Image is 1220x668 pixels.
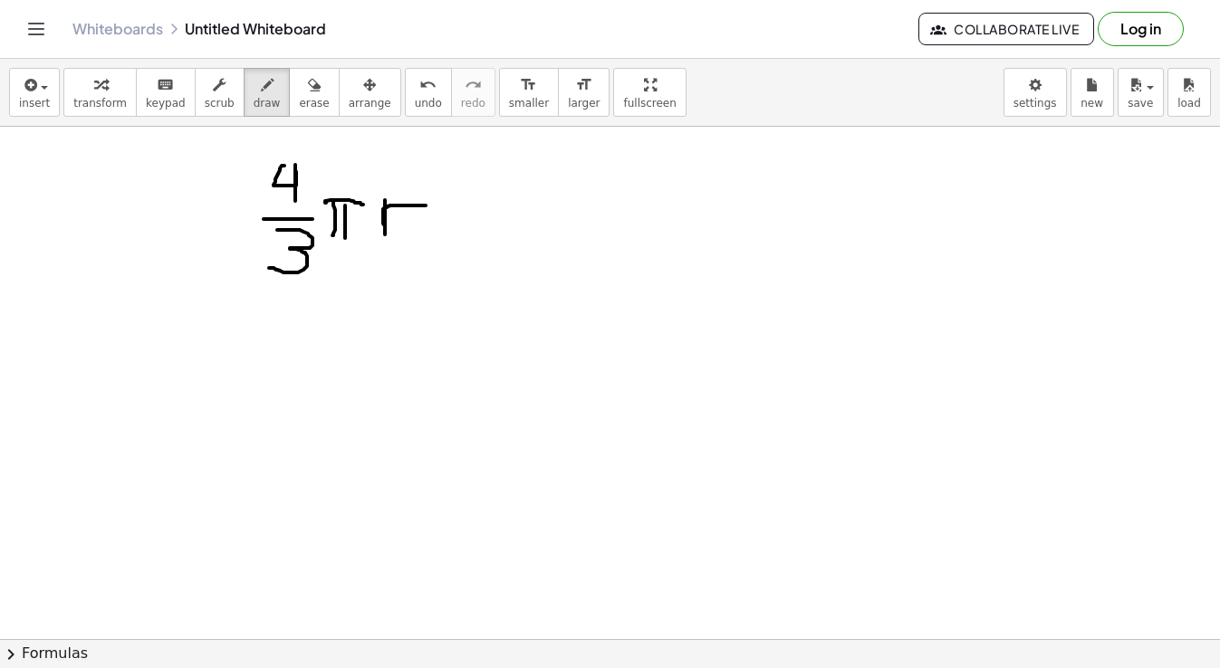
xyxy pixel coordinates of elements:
[299,97,329,110] span: erase
[1004,68,1067,117] button: settings
[1177,97,1201,110] span: load
[19,97,50,110] span: insert
[22,14,51,43] button: Toggle navigation
[918,13,1094,45] button: Collaborate Live
[509,97,549,110] span: smaller
[934,21,1079,37] span: Collaborate Live
[558,68,610,117] button: format_sizelarger
[339,68,401,117] button: arrange
[465,74,482,96] i: redo
[205,97,235,110] span: scrub
[1098,12,1184,46] button: Log in
[520,74,537,96] i: format_size
[1167,68,1211,117] button: load
[73,97,127,110] span: transform
[451,68,495,117] button: redoredo
[244,68,291,117] button: draw
[1128,97,1153,110] span: save
[1118,68,1164,117] button: save
[405,68,452,117] button: undoundo
[461,97,485,110] span: redo
[136,68,196,117] button: keyboardkeypad
[72,20,163,38] a: Whiteboards
[419,74,437,96] i: undo
[146,97,186,110] span: keypad
[613,68,686,117] button: fullscreen
[1013,97,1057,110] span: settings
[157,74,174,96] i: keyboard
[63,68,137,117] button: transform
[1081,97,1103,110] span: new
[9,68,60,117] button: insert
[349,97,391,110] span: arrange
[575,74,592,96] i: format_size
[289,68,339,117] button: erase
[499,68,559,117] button: format_sizesmaller
[1071,68,1114,117] button: new
[415,97,442,110] span: undo
[623,97,676,110] span: fullscreen
[254,97,281,110] span: draw
[568,97,600,110] span: larger
[195,68,245,117] button: scrub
